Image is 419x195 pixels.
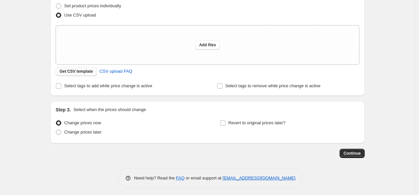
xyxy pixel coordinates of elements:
[64,120,101,125] span: Change prices now
[344,151,361,156] span: Continue
[73,106,146,113] p: Select when the prices should change
[64,13,96,18] span: Use CSV upload
[176,175,185,180] a: FAQ
[60,69,93,74] span: Get CSV template
[340,149,365,158] button: Continue
[185,175,223,180] span: or email support at
[64,130,102,135] span: Change prices later
[56,67,97,76] button: Get CSV template
[195,40,220,50] button: Add files
[228,120,286,125] span: Revert to original prices later?
[100,68,132,75] span: CSV upload FAQ
[225,83,321,88] span: Select tags to remove while price change is active
[134,175,176,180] span: Need help? Read the
[199,42,216,48] span: Add files
[56,106,71,113] h2: Step 3.
[64,3,121,8] span: Set product prices individually
[96,66,136,77] a: CSV upload FAQ
[64,83,152,88] span: Select tags to add while price change is active
[223,175,296,180] a: [EMAIL_ADDRESS][DOMAIN_NAME]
